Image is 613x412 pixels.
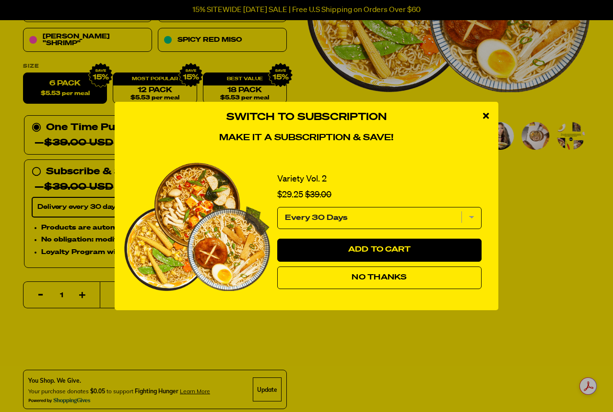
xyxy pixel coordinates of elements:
[124,111,489,123] h3: Switch to Subscription
[277,191,303,199] span: $29.25
[277,207,482,229] select: subscription frequency
[124,153,489,301] div: 1 of 1
[348,246,411,254] span: Add to Cart
[277,172,327,186] a: Variety Vol. 2
[473,102,498,131] div: close modal
[305,191,331,199] span: $39.00
[277,267,482,290] button: No Thanks
[124,133,489,144] h4: Make it a subscription & save!
[352,274,407,281] span: No Thanks
[124,163,270,291] img: View Variety Vol. 2
[277,239,482,262] button: Add to Cart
